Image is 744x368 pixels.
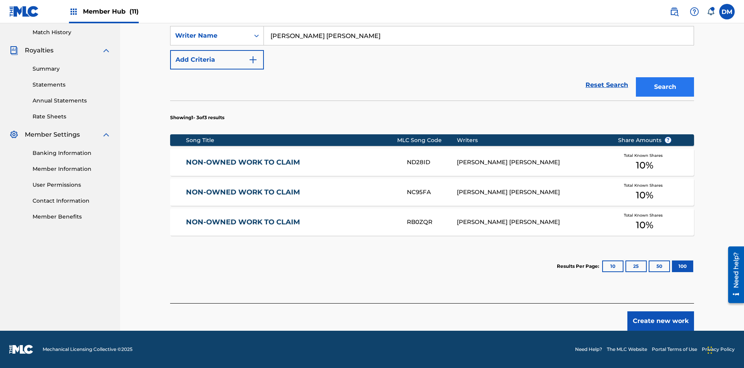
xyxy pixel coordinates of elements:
span: 10 % [636,218,653,232]
span: (11) [129,8,139,15]
a: Reset Search [582,76,632,94]
a: Need Help? [575,346,602,353]
a: Contact Information [33,197,111,205]
span: 10 % [636,158,653,172]
a: Banking Information [33,149,111,157]
div: NC95FA [407,188,456,197]
img: logo [9,345,33,354]
a: Statements [33,81,111,89]
div: Song Title [186,136,397,144]
a: Public Search [666,4,682,19]
a: NON-OWNED WORK TO CLAIM [186,188,397,197]
p: Showing 1 - 3 of 3 results [170,114,224,121]
a: Summary [33,65,111,73]
button: 100 [672,260,693,272]
div: Writer Name [175,31,245,40]
a: Member Information [33,165,111,173]
div: Help [687,4,702,19]
button: Create new work [627,311,694,331]
div: Writers [457,136,606,144]
span: Member Settings [25,130,80,139]
button: 25 [625,260,647,272]
span: ? [665,137,671,143]
img: Member Settings [9,130,19,139]
span: Mechanical Licensing Collective © 2025 [43,346,133,353]
div: ND28ID [407,158,456,167]
a: Annual Statements [33,97,111,105]
span: Member Hub [83,7,139,16]
div: MLC Song Code [397,136,457,144]
a: NON-OWNED WORK TO CLAIM [186,158,397,167]
img: 9d2ae6d4665cec9f34b9.svg [248,55,258,64]
span: Share Amounts [618,136,672,144]
iframe: Resource Center [722,243,744,307]
span: Total Known Shares [624,153,666,158]
a: Privacy Policy [702,346,735,353]
a: Portal Terms of Use [652,346,697,353]
img: search [670,7,679,16]
div: User Menu [719,4,735,19]
a: Member Benefits [33,213,111,221]
div: RB0ZQR [407,218,456,227]
img: MLC Logo [9,6,39,17]
button: Search [636,77,694,97]
img: expand [102,46,111,55]
div: Notifications [707,8,715,16]
button: 50 [649,260,670,272]
div: Drag [708,338,712,362]
span: Royalties [25,46,53,55]
a: User Permissions [33,181,111,189]
img: help [690,7,699,16]
button: 10 [602,260,623,272]
iframe: Chat Widget [705,331,744,368]
a: NON-OWNED WORK TO CLAIM [186,218,397,227]
a: The MLC Website [607,346,647,353]
button: Add Criteria [170,50,264,69]
div: [PERSON_NAME] [PERSON_NAME] [457,218,606,227]
div: [PERSON_NAME] [PERSON_NAME] [457,188,606,197]
img: expand [102,130,111,139]
p: Results Per Page: [557,263,601,270]
span: Total Known Shares [624,212,666,218]
div: [PERSON_NAME] [PERSON_NAME] [457,158,606,167]
a: Rate Sheets [33,113,111,121]
span: 10 % [636,188,653,202]
img: Top Rightsholders [69,7,78,16]
span: Total Known Shares [624,182,666,188]
form: Search Form [170,2,694,101]
img: Royalties [9,46,19,55]
a: Match History [33,28,111,36]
